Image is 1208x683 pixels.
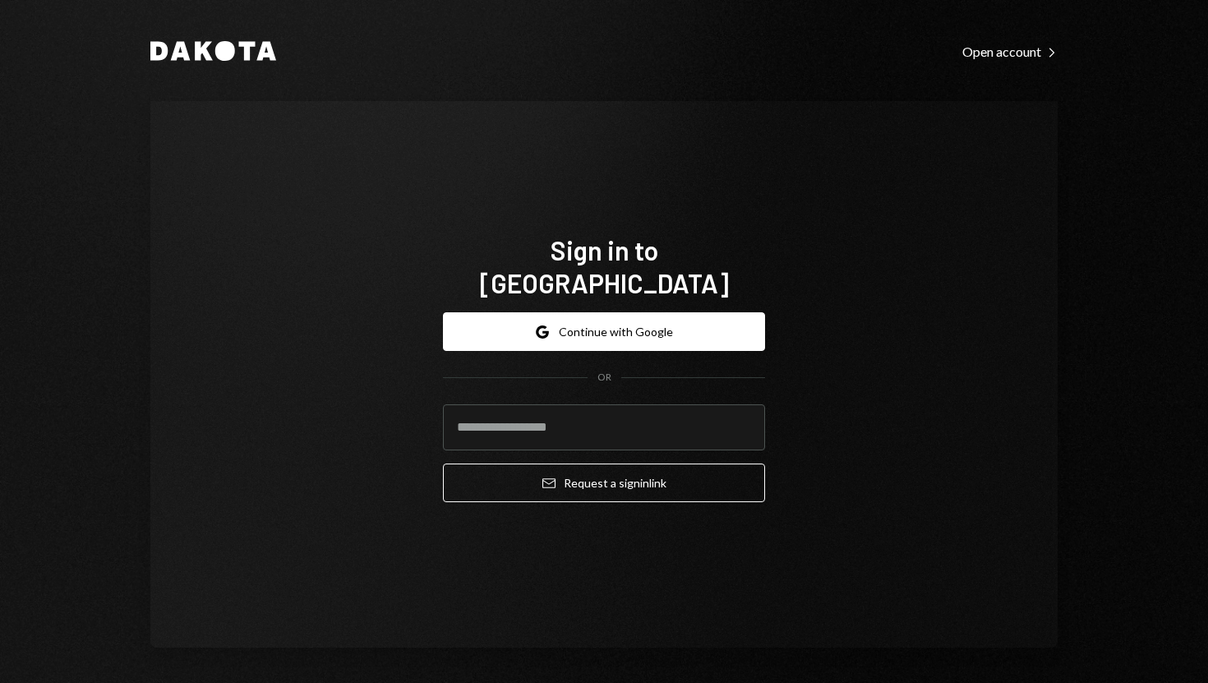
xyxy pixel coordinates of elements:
[443,233,765,299] h1: Sign in to [GEOGRAPHIC_DATA]
[443,312,765,351] button: Continue with Google
[962,44,1058,60] div: Open account
[443,464,765,502] button: Request a signinlink
[962,42,1058,60] a: Open account
[597,371,611,385] div: OR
